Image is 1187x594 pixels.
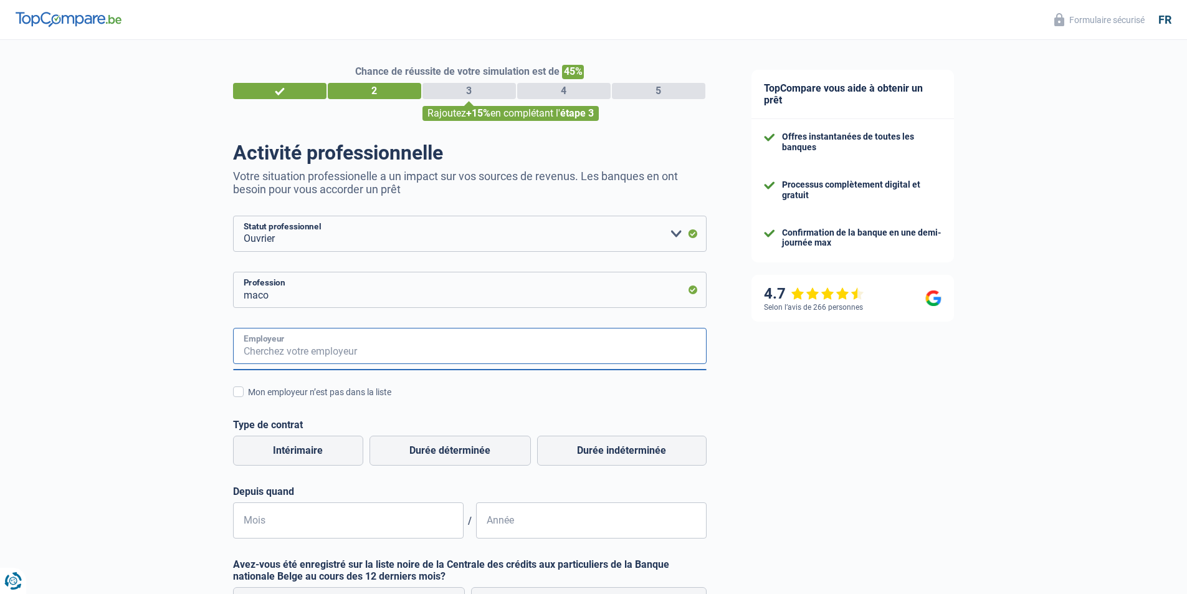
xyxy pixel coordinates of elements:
label: Type de contrat [233,419,707,431]
label: Avez-vous été enregistré sur la liste noire de la Centrale des crédits aux particuliers de la Ban... [233,558,707,582]
input: MM [233,502,464,539]
div: Processus complètement digital et gratuit [782,180,941,201]
div: TopCompare vous aide à obtenir un prêt [751,70,954,119]
div: 1 [233,83,327,99]
div: 4.7 [764,285,864,303]
div: 3 [422,83,516,99]
button: Formulaire sécurisé [1047,9,1152,30]
span: 45% [562,65,584,79]
span: +15% [466,107,490,119]
div: 2 [328,83,421,99]
div: Confirmation de la banque en une demi-journée max [782,228,941,249]
span: étape 3 [560,107,594,119]
div: 5 [612,83,705,99]
label: Durée indéterminée [537,436,707,466]
label: Intérimaire [233,436,363,466]
label: Depuis quand [233,486,707,497]
div: Rajoutez en complétant l' [422,106,599,121]
span: Chance de réussite de votre simulation est de [355,65,560,77]
div: 4 [517,83,611,99]
span: / [464,515,476,527]
div: Selon l’avis de 266 personnes [764,303,863,312]
div: fr [1158,13,1171,27]
input: Cherchez votre employeur [233,328,707,364]
div: Offres instantanées de toutes les banques [782,132,941,153]
div: Mon employeur n’est pas dans la liste [248,386,707,399]
img: TopCompare Logo [16,12,122,27]
input: AAAA [476,502,707,539]
p: Votre situation professionelle a un impact sur vos sources de revenus. Les banques en ont besoin ... [233,170,707,196]
label: Durée déterminée [369,436,531,466]
h1: Activité professionnelle [233,141,707,165]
